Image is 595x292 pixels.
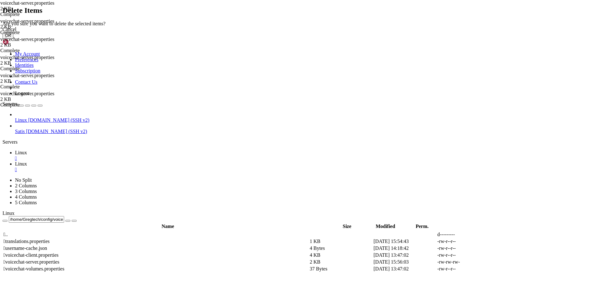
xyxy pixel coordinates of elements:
x-row: Users logged in: 1 [3,72,514,77]
x-row: Rule added [3,194,514,199]
span: voicechat-server.properties [0,73,63,84]
div: Complete [0,84,63,90]
x-row: IPv6 address for eth0: [TECHNICAL_ID] [3,82,514,87]
x-row: * Management: [URL][DOMAIN_NAME] [3,18,514,24]
x-row: To see these additional updates run: apt list --upgradable [3,135,514,141]
x-row: root@tth1:~# sudo ufw allow 4042 [3,204,514,210]
span: voicechat-server.properties [0,0,54,6]
x-row: just raised the bar for easy, resilient and secure K8s cluster deployment. [3,98,514,103]
x-row: * Documentation: [URL][DOMAIN_NAME] [3,13,514,18]
div: Complete [0,48,63,53]
span: voicechat-server.properties [0,18,54,24]
x-row: root@tth1:~# sudo ufw allow 4043 [3,188,514,194]
div: 2 KB [0,78,63,84]
div: 2 KB [0,6,63,12]
x-row: Expanded Security Maintenance for Applications is not enabled. [3,119,514,125]
div: Complete [0,66,63,72]
x-row: Learn more about enabling ESM Apps service at [URL][DOMAIN_NAME] [3,151,514,156]
x-row: Usage of /: 27.1% of 484.40GB [3,50,514,56]
span: voicechat-server.properties [0,55,63,66]
x-row: * Strictly confined Kubernetes makes edge and IoT secure. Learn how MicroK8s [3,93,514,98]
div: 2 KB [0,97,63,102]
x-row: Last login: [DATE] from [TECHNICAL_ID] [3,183,514,188]
x-row: System information as of [DATE] [3,34,514,40]
x-row: Memory usage: 39% [3,56,514,61]
div: 2 KB [0,60,63,66]
x-row: Welcome to Ubuntu 22.04.5 LTS (GNU/Linux 5.15.0-153-generic x86_64) [3,2,514,8]
x-row: IPv4 address for eth0: [TECHNICAL_ID] [3,77,514,82]
span: voicechat-server.properties [0,18,63,30]
x-row: Rule added (v6) [3,215,514,220]
div: Complete [0,30,63,35]
x-row: [URL][DOMAIN_NAME] [3,109,514,114]
div: 2 KB [0,42,63,48]
x-row: 5 additional security updates can be applied with ESM Apps. [3,146,514,151]
span: voicechat-server.properties [0,37,63,48]
x-row: * Support: [URL][DOMAIN_NAME] [3,24,514,29]
x-row: Rule added [3,210,514,215]
div: Complete [0,102,63,108]
x-row: Rule added (v6) [3,199,514,204]
x-row: Processes: 228 [3,66,514,72]
span: voicechat-server.properties [0,55,54,60]
x-row: root@tth1:~# [3,220,514,225]
span: voicechat-server.properties [0,73,54,78]
x-row: Swap usage: 0% [3,61,514,66]
x-row: 12 updates can be applied immediately. [3,130,514,135]
span: voicechat-server.properties [0,0,63,12]
x-row: Run 'do-release-upgrade' to upgrade to it. [3,167,514,172]
span: voicechat-server.properties [0,37,54,42]
div: (13, 41) [37,220,39,225]
div: 2 KB [0,24,63,30]
span: voicechat-server.properties [0,91,63,102]
x-row: New release '24.04.3 LTS' available. [3,162,514,167]
div: Complete [0,12,63,17]
span: voicechat-server.properties [0,91,54,96]
x-row: System load: 0.38 [3,45,514,50]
